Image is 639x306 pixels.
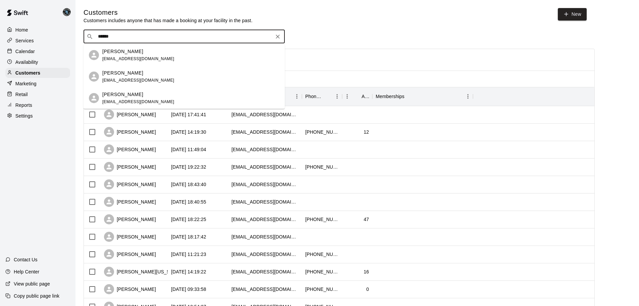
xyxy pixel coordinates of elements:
[61,5,75,19] div: Danny Lake
[231,129,299,135] div: d34821941@gmail.com
[305,216,339,223] div: +17852189816
[362,87,369,106] div: Age
[102,78,174,83] span: [EMAIL_ADDRESS][DOMAIN_NAME]
[558,8,587,20] a: New
[5,111,70,121] a: Settings
[5,46,70,56] a: Calendar
[15,113,33,119] p: Settings
[89,93,99,103] div: Hannah Krueger
[366,286,369,293] div: 0
[305,251,339,258] div: +18168633225
[104,267,183,277] div: [PERSON_NAME][US_STATE]
[342,91,352,101] button: Menu
[102,56,174,61] span: [EMAIL_ADDRESS][DOMAIN_NAME]
[14,293,59,299] p: Copy public page link
[104,214,156,224] div: [PERSON_NAME]
[104,127,156,137] div: [PERSON_NAME]
[15,91,28,98] p: Retail
[5,68,70,78] div: Customers
[342,87,372,106] div: Age
[104,232,156,242] div: [PERSON_NAME]
[352,92,362,101] button: Sort
[104,284,156,294] div: [PERSON_NAME]
[171,181,206,188] div: 2025-09-09 18:43:40
[305,286,339,293] div: +14054829212
[171,251,206,258] div: 2025-09-08 11:21:23
[102,48,143,55] p: [PERSON_NAME]
[14,280,50,287] p: View public page
[104,162,156,172] div: [PERSON_NAME]
[15,37,34,44] p: Services
[102,70,143,77] p: [PERSON_NAME]
[104,110,156,120] div: [PERSON_NAME]
[15,80,37,87] p: Marketing
[231,233,299,240] div: susanandjosh@gmail.com
[372,87,473,106] div: Memberships
[305,87,323,106] div: Phone Number
[364,216,369,223] div: 47
[171,146,206,153] div: 2025-09-11 11:49:04
[5,36,70,46] a: Services
[231,251,299,258] div: jebunten@gmail.com
[104,179,156,189] div: [PERSON_NAME]
[102,91,143,98] p: [PERSON_NAME]
[89,72,99,82] div: Heather Krueger
[231,111,299,118] div: blegenza@yahoo.com
[84,8,253,17] h5: Customers
[15,102,32,108] p: Reports
[231,164,299,170] div: bsittig3@gmail.com
[171,111,206,118] div: 2025-09-23 17:41:41
[104,144,156,155] div: [PERSON_NAME]
[171,268,206,275] div: 2025-09-07 14:19:22
[102,99,174,104] span: [EMAIL_ADDRESS][DOMAIN_NAME]
[15,48,35,55] p: Calendar
[15,59,38,65] p: Availability
[332,91,342,101] button: Menu
[323,92,332,101] button: Sort
[305,268,339,275] div: +18167089772
[302,87,342,106] div: Phone Number
[5,89,70,99] a: Retail
[104,197,156,207] div: [PERSON_NAME]
[364,268,369,275] div: 16
[171,216,206,223] div: 2025-09-08 18:22:25
[231,181,299,188] div: tluikenrn@yahoo.com
[305,129,339,135] div: +18163050153
[5,57,70,67] a: Availability
[231,286,299,293] div: josietofpi14@gmail.com
[5,25,70,35] a: Home
[63,8,71,16] img: Danny Lake
[305,164,339,170] div: +19132260959
[171,199,206,205] div: 2025-09-09 18:40:55
[171,233,206,240] div: 2025-09-08 18:17:42
[292,91,302,101] button: Menu
[376,87,405,106] div: Memberships
[14,256,38,263] p: Contact Us
[14,268,39,275] p: Help Center
[15,70,40,76] p: Customers
[273,32,282,41] button: Clear
[231,199,299,205] div: tbone320284@hotmail.com
[5,100,70,110] a: Reports
[84,17,253,24] p: Customers includes anyone that has made a booking at your facility in the past.
[84,30,285,43] div: Search customers by name or email
[463,91,473,101] button: Menu
[405,92,414,101] button: Sort
[228,87,302,106] div: Email
[364,129,369,135] div: 12
[89,50,99,60] div: Hannah Krueger
[104,249,156,259] div: [PERSON_NAME]
[171,129,206,135] div: 2025-09-21 14:19:30
[231,216,299,223] div: jmcginnis1978@gmail.com
[231,146,299,153] div: kristensteeves03@gmail.com
[5,79,70,89] a: Marketing
[171,286,206,293] div: 2025-09-04 09:33:58
[15,27,28,33] p: Home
